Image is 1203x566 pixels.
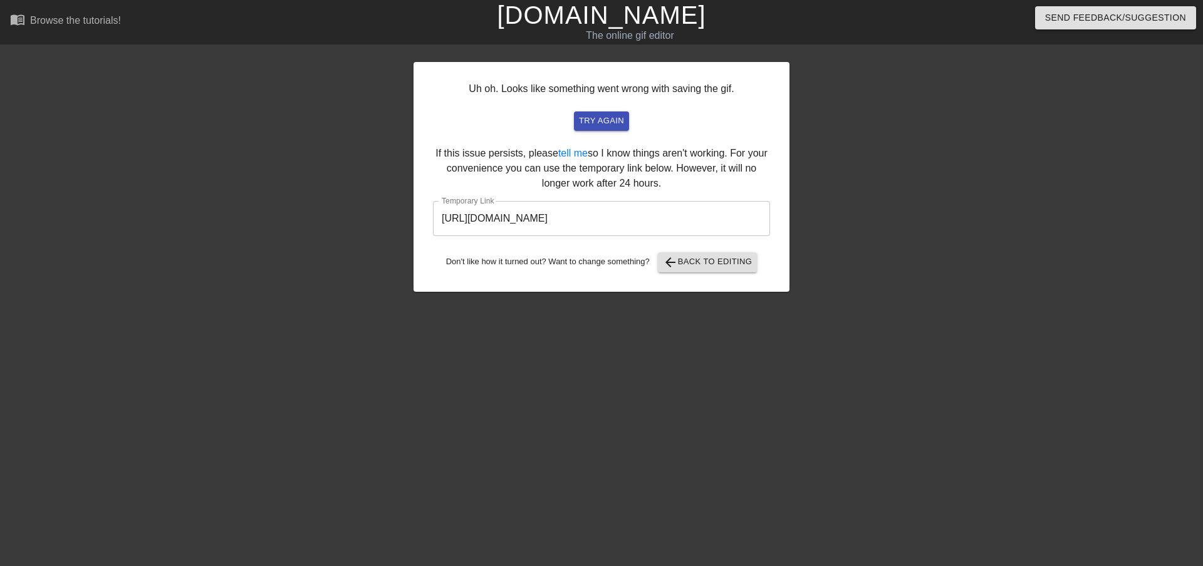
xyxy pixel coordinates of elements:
[1035,6,1196,29] button: Send Feedback/Suggestion
[10,12,121,31] a: Browse the tutorials!
[433,252,770,272] div: Don't like how it turned out? Want to change something?
[663,255,678,270] span: arrow_back
[663,255,753,270] span: Back to Editing
[558,148,588,158] a: tell me
[414,62,789,292] div: Uh oh. Looks like something went wrong with saving the gif. If this issue persists, please so I k...
[658,252,758,272] button: Back to Editing
[433,201,770,236] input: bare
[1045,10,1186,26] span: Send Feedback/Suggestion
[30,15,121,26] div: Browse the tutorials!
[579,114,624,128] span: try again
[10,12,25,27] span: menu_book
[497,1,706,29] a: [DOMAIN_NAME]
[407,28,853,43] div: The online gif editor
[574,111,629,131] button: try again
